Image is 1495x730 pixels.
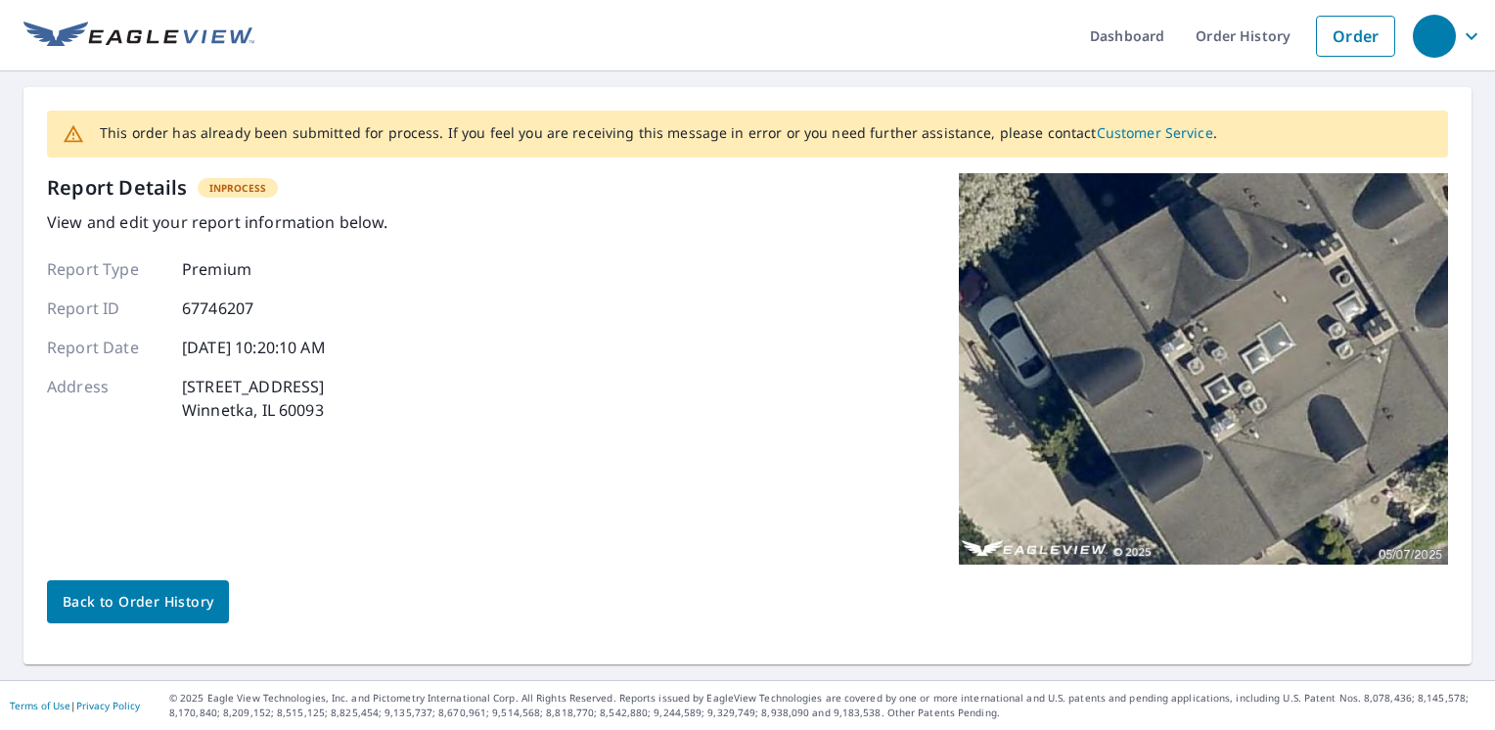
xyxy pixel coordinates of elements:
a: Customer Service [1097,123,1213,142]
p: Report Type [47,257,164,281]
a: Order [1316,16,1395,57]
p: [STREET_ADDRESS] Winnetka, IL 60093 [182,375,324,422]
p: [DATE] 10:20:10 AM [182,336,326,359]
p: Address [47,375,164,422]
img: EV Logo [23,22,254,51]
p: Report Details [47,173,188,203]
p: 67746207 [182,297,253,320]
span: InProcess [198,181,278,195]
p: Premium [182,257,251,281]
span: Back to Order History [63,590,213,615]
p: This order has already been submitted for process. If you feel you are receiving this message in ... [100,124,1217,142]
a: Privacy Policy [76,699,140,712]
p: Report Date [47,336,164,359]
p: Report ID [47,297,164,320]
a: Back to Order History [47,580,229,623]
img: Top image [959,173,1448,565]
p: View and edit your report information below. [47,210,388,234]
p: | [10,700,140,711]
p: © 2025 Eagle View Technologies, Inc. and Pictometry International Corp. All Rights Reserved. Repo... [169,691,1485,720]
a: Terms of Use [10,699,70,712]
